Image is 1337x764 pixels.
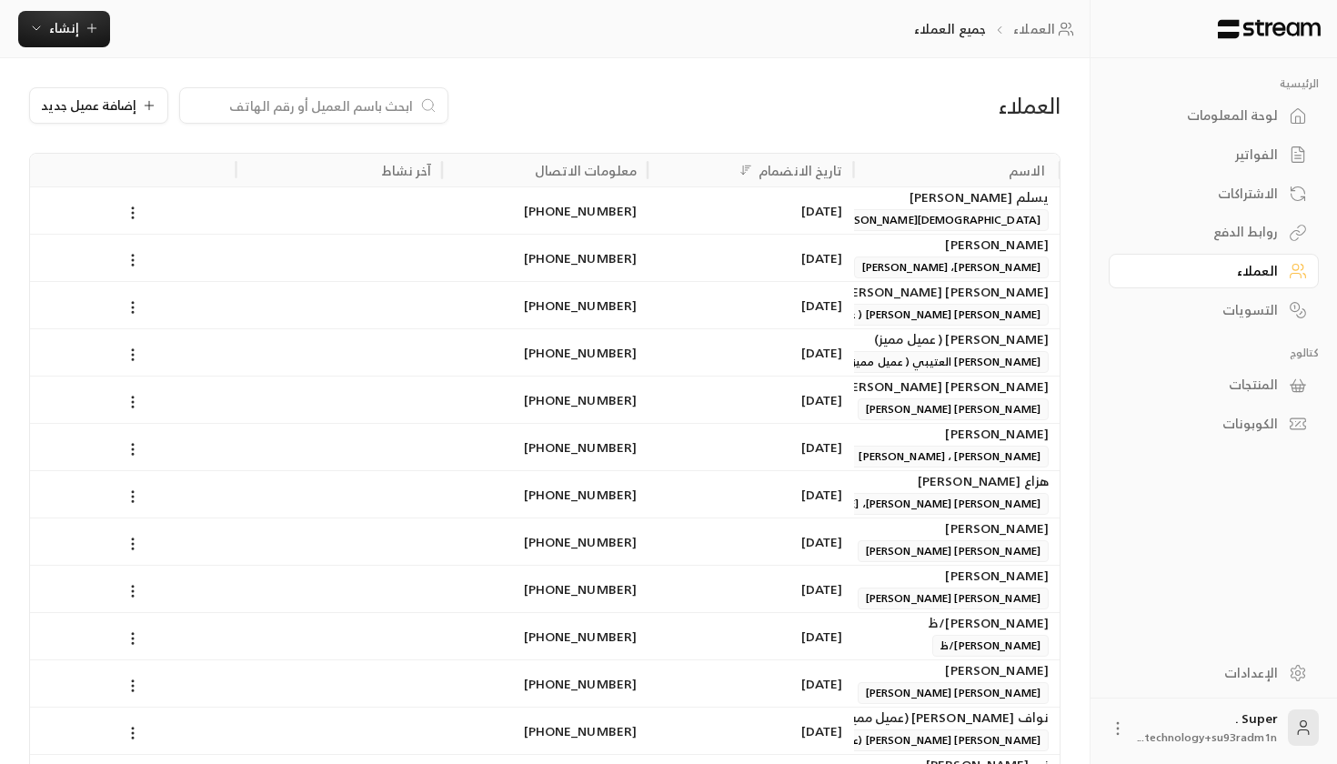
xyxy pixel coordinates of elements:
[865,471,1049,491] div: هزاع [PERSON_NAME]
[734,209,1049,231] span: [DEMOGRAPHIC_DATA][PERSON_NAME] [PERSON_NAME]
[854,256,1049,278] span: [PERSON_NAME]، [PERSON_NAME]
[1131,185,1278,203] div: الاشتراكات
[1131,146,1278,164] div: الفواتير
[1131,223,1278,241] div: روابط الدفع
[865,708,1049,728] div: نواف [PERSON_NAME] (عميل مميز)
[1216,19,1322,39] img: Logo
[865,329,1049,349] div: [PERSON_NAME] ( عميل مميز)
[453,187,637,234] div: [PHONE_NUMBER]
[453,566,637,612] div: [PHONE_NUMBER]
[1131,106,1278,125] div: لوحة المعلومات
[453,708,637,754] div: [PHONE_NUMBER]
[1131,664,1278,682] div: الإعدادات
[41,99,136,112] span: إضافة عميل جديد
[453,329,637,376] div: [PHONE_NUMBER]
[658,708,842,754] div: [DATE]
[49,16,79,39] span: إنشاء
[850,446,1049,467] span: [PERSON_NAME] ، [PERSON_NAME]
[1138,728,1277,747] span: technology+su93radm1n...
[1109,254,1319,289] a: العملاء
[658,518,842,565] div: [DATE]
[658,235,842,281] div: [DATE]
[658,660,842,707] div: [DATE]
[796,729,1049,751] span: [PERSON_NAME] [PERSON_NAME] (عميل مميز)
[865,282,1049,302] div: [PERSON_NAME] [PERSON_NAME] ( عميل مميز )
[658,187,842,234] div: [DATE]
[1109,137,1319,173] a: الفواتير
[453,518,637,565] div: [PHONE_NUMBER]
[453,471,637,518] div: [PHONE_NUMBER]
[453,613,637,659] div: [PHONE_NUMBER]
[858,398,1049,420] span: [PERSON_NAME] [PERSON_NAME]
[1131,415,1278,433] div: الكوبونات
[1109,407,1319,442] a: الكوبونات
[382,159,431,182] div: آخر نشاط
[658,613,842,659] div: [DATE]
[658,377,842,423] div: [DATE]
[658,329,842,376] div: [DATE]
[1109,98,1319,134] a: لوحة المعلومات
[1109,215,1319,250] a: روابط الدفع
[1109,176,1319,211] a: الاشتراكات
[1109,76,1319,91] p: الرئيسية
[453,660,637,707] div: [PHONE_NUMBER]
[865,518,1049,538] div: [PERSON_NAME]
[865,566,1049,586] div: [PERSON_NAME]
[858,588,1049,609] span: [PERSON_NAME] [PERSON_NAME]
[191,95,413,116] input: ابحث باسم العميل أو رقم الهاتف
[18,11,110,47] button: إنشاء
[658,282,842,328] div: [DATE]
[865,613,1049,633] div: [PERSON_NAME]/ظ
[1109,655,1319,690] a: الإعدادات
[858,540,1049,562] span: [PERSON_NAME] [PERSON_NAME]
[1109,292,1319,327] a: التسويات
[1109,367,1319,403] a: المنتجات
[1131,262,1278,280] div: العملاء
[1131,376,1278,394] div: المنتجات
[1131,301,1278,319] div: التسويات
[1109,346,1319,360] p: كتالوج
[658,424,842,470] div: [DATE]
[932,635,1049,657] span: [PERSON_NAME]/ظ
[535,159,638,182] div: معلومات الاتصال
[1009,159,1045,182] div: الاسم
[658,566,842,612] div: [DATE]
[676,493,1049,515] span: [PERSON_NAME] [PERSON_NAME]، [PERSON_NAME] [PERSON_NAME]
[865,424,1049,444] div: [PERSON_NAME]
[865,235,1049,255] div: [PERSON_NAME]
[759,159,843,182] div: تاريخ الانضمام
[1013,20,1080,38] a: العملاء
[865,377,1049,397] div: [PERSON_NAME] [PERSON_NAME]
[914,20,1081,38] nav: breadcrumb
[840,351,1049,373] span: [PERSON_NAME] العتيبي ( عميل مميز)
[453,282,637,328] div: [PHONE_NUMBER]
[729,91,1061,120] div: العملاء
[858,682,1049,704] span: [PERSON_NAME] [PERSON_NAME]
[658,471,842,518] div: [DATE]
[914,20,986,38] p: جميع العملاء
[865,187,1049,207] div: يسلم [PERSON_NAME]
[790,304,1049,326] span: [PERSON_NAME] [PERSON_NAME] ( عميل مميز )
[453,424,637,470] div: [PHONE_NUMBER]
[29,87,168,124] button: إضافة عميل جديد
[735,159,757,181] button: Sort
[453,377,637,423] div: [PHONE_NUMBER]
[1138,709,1277,746] div: Super .
[865,660,1049,680] div: [PERSON_NAME]
[453,235,637,281] div: [PHONE_NUMBER]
